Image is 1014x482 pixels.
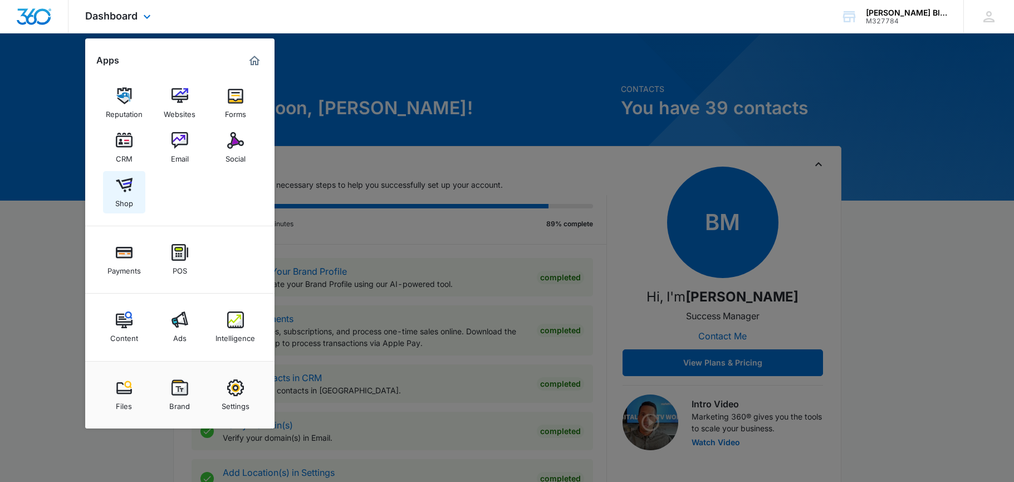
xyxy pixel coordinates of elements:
div: Content [110,328,138,343]
div: account name [866,8,947,17]
div: Shop [115,193,133,208]
div: Forms [225,104,246,119]
a: Marketing 360® Dashboard [246,52,263,70]
div: Settings [222,396,249,411]
h2: Apps [96,55,119,66]
div: Files [116,396,132,411]
a: Intelligence [214,306,257,348]
div: Intelligence [215,328,255,343]
a: Shop [103,171,145,213]
a: Payments [103,238,145,281]
div: POS [173,261,187,275]
div: Websites [164,104,195,119]
div: Ads [173,328,187,343]
a: Files [103,374,145,416]
a: Brand [159,374,201,416]
div: Reputation [106,104,143,119]
a: Forms [214,82,257,124]
div: CRM [116,149,133,163]
a: Ads [159,306,201,348]
div: Brand [169,396,190,411]
a: Email [159,126,201,169]
a: Content [103,306,145,348]
div: Email [171,149,189,163]
span: Dashboard [85,10,138,22]
div: Social [226,149,246,163]
a: Reputation [103,82,145,124]
a: CRM [103,126,145,169]
a: POS [159,238,201,281]
a: Settings [214,374,257,416]
a: Websites [159,82,201,124]
a: Social [214,126,257,169]
div: Payments [107,261,141,275]
div: account id [866,17,947,25]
